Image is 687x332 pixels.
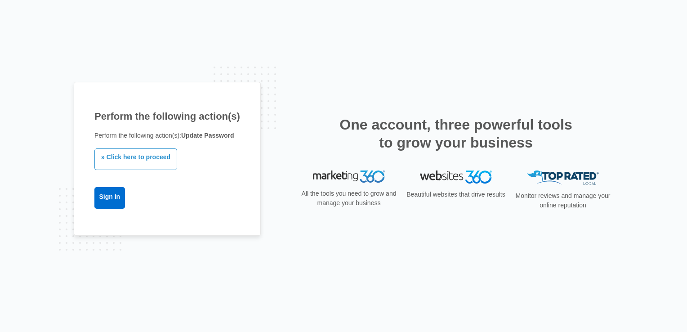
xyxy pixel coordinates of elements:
[337,116,575,152] h2: One account, three powerful tools to grow your business
[94,131,240,140] p: Perform the following action(s):
[181,132,234,139] b: Update Password
[420,170,492,184] img: Websites 360
[313,170,385,183] img: Marketing 360
[299,189,399,208] p: All the tools you need to grow and manage your business
[94,187,125,209] a: Sign In
[94,109,240,124] h1: Perform the following action(s)
[527,170,599,185] img: Top Rated Local
[94,148,177,170] a: » Click here to proceed
[513,191,613,210] p: Monitor reviews and manage your online reputation
[406,190,506,199] p: Beautiful websites that drive results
